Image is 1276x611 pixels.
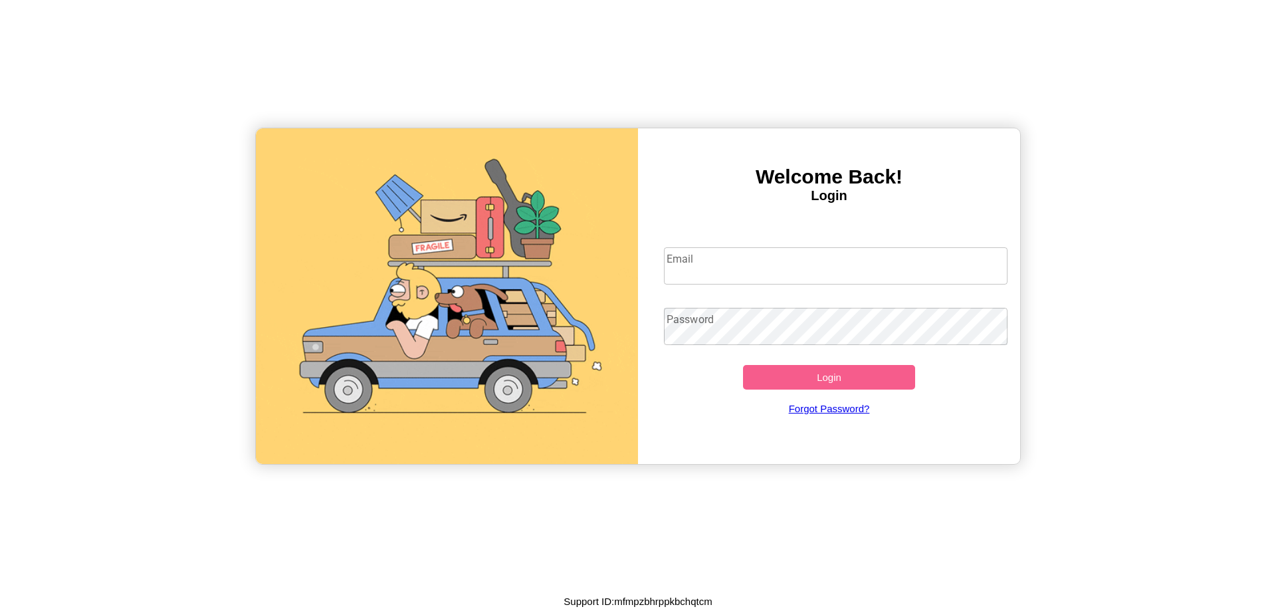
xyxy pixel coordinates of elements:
[638,166,1020,188] h3: Welcome Back!
[256,128,638,464] img: gif
[743,365,915,390] button: Login
[657,390,1002,428] a: Forgot Password?
[638,188,1020,203] h4: Login
[564,592,712,610] p: Support ID: mfmpzbhrppkbchqtcm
